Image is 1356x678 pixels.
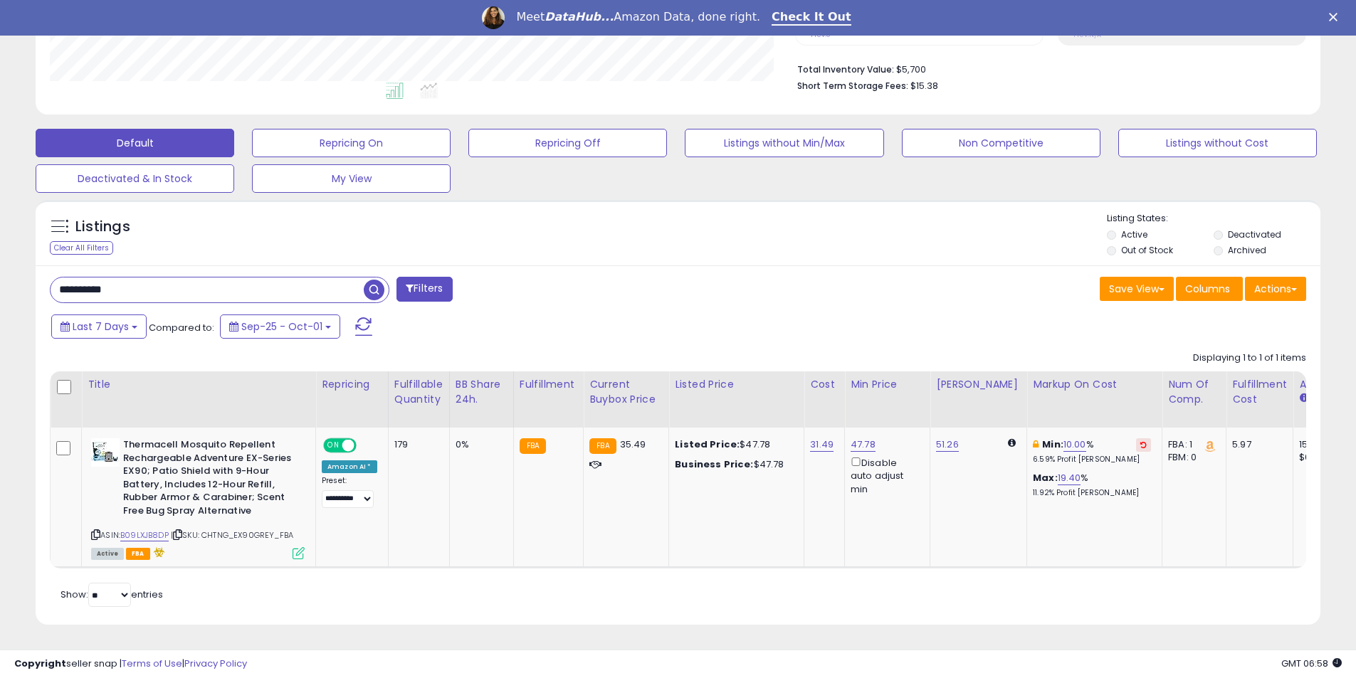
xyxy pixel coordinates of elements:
[394,377,443,407] div: Fulfillable Quantity
[545,10,614,23] i: DataHub...
[14,657,66,670] strong: Copyright
[589,438,616,454] small: FBA
[1027,371,1162,428] th: The percentage added to the cost of goods (COGS) that forms the calculator for Min & Max prices.
[520,438,546,454] small: FBA
[126,548,150,560] span: FBA
[851,438,876,452] a: 47.78
[36,129,234,157] button: Default
[1100,277,1174,301] button: Save View
[122,657,182,670] a: Terms of Use
[589,377,663,407] div: Current Buybox Price
[75,217,130,237] h5: Listings
[1176,277,1243,301] button: Columns
[1063,438,1086,452] a: 10.00
[1033,377,1156,392] div: Markup on Cost
[14,657,247,671] div: seller snap | |
[851,377,924,392] div: Min Price
[1168,451,1215,464] div: FBM: 0
[322,476,377,508] div: Preset:
[184,657,247,670] a: Privacy Policy
[468,129,667,157] button: Repricing Off
[1228,244,1266,256] label: Archived
[851,455,919,496] div: Disable auto adjust min
[810,438,834,452] a: 31.49
[252,164,451,193] button: My View
[1245,277,1306,301] button: Actions
[61,588,163,601] span: Show: entries
[936,438,959,452] a: 51.26
[936,377,1021,392] div: [PERSON_NAME]
[1121,228,1147,240] label: Active
[520,377,577,392] div: Fulfillment
[36,164,234,193] button: Deactivated & In Stock
[1168,377,1220,407] div: Num of Comp.
[456,377,508,407] div: BB Share 24h.
[220,314,340,339] button: Sep-25 - Oct-01
[91,438,120,467] img: 41M62acfBYL._SL40_.jpg
[1033,488,1151,498] p: 11.92% Profit [PERSON_NAME]
[1121,244,1173,256] label: Out of Stock
[123,438,296,521] b: Thermacell Mosquito Repellent Rechargeable Adventure EX-Series EX90; Patio Shield with 9-Hour Bat...
[675,438,793,451] div: $47.78
[150,547,165,557] i: hazardous material
[910,79,938,92] span: $15.38
[1232,438,1282,451] div: 5.97
[456,438,503,451] div: 0%
[50,241,113,255] div: Clear All Filters
[902,129,1100,157] button: Non Competitive
[354,440,377,452] span: OFF
[1232,377,1287,407] div: Fulfillment Cost
[73,319,129,334] span: Last 7 Days
[51,314,147,339] button: Last 7 Days
[252,129,451,157] button: Repricing On
[88,377,310,392] div: Title
[171,529,293,541] span: | SKU: CHTNG_EX90GREY_FBA
[675,458,793,471] div: $47.78
[1033,455,1151,465] p: 6.59% Profit [PERSON_NAME]
[675,457,753,471] b: Business Price:
[1042,438,1063,451] b: Min:
[685,129,883,157] button: Listings without Min/Max
[91,548,124,560] span: All listings currently available for purchase on Amazon
[1107,212,1320,226] p: Listing States:
[675,438,740,451] b: Listed Price:
[797,80,908,92] b: Short Term Storage Fees:
[149,321,214,334] span: Compared to:
[1168,438,1215,451] div: FBA: 1
[1281,657,1342,670] span: 2025-10-9 06:58 GMT
[1033,438,1151,465] div: %
[396,277,452,302] button: Filters
[516,10,760,24] div: Meet Amazon Data, done right.
[91,438,305,558] div: ASIN:
[797,60,1295,77] li: $5,700
[1299,392,1308,405] small: Amazon Fees.
[1033,472,1151,498] div: %
[482,6,505,29] img: Profile image for Georgie
[322,377,382,392] div: Repricing
[772,10,851,26] a: Check It Out
[1033,471,1058,484] b: Max:
[620,438,646,451] span: 35.49
[325,440,342,452] span: ON
[241,319,322,334] span: Sep-25 - Oct-01
[394,438,438,451] div: 179
[1058,471,1081,485] a: 19.40
[797,63,894,75] b: Total Inventory Value:
[1329,13,1343,21] div: Close
[1118,129,1317,157] button: Listings without Cost
[1228,228,1281,240] label: Deactivated
[675,377,798,392] div: Listed Price
[322,460,377,473] div: Amazon AI *
[1193,351,1306,365] div: Displaying 1 to 1 of 1 items
[1185,282,1230,296] span: Columns
[120,529,169,541] a: B09LXJB8DP
[810,377,839,392] div: Cost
